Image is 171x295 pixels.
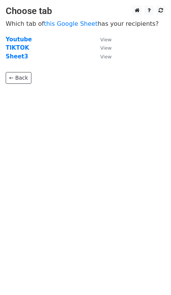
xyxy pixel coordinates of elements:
[6,20,165,28] p: Which tab of has your recipients?
[100,37,112,42] small: View
[93,36,112,43] a: View
[93,53,112,60] a: View
[6,44,29,51] a: TIKTOK
[100,54,112,60] small: View
[44,20,98,27] a: this Google Sheet
[6,72,31,84] a: ← Back
[6,36,32,43] a: Youtube
[6,6,165,17] h3: Choose tab
[100,45,112,51] small: View
[93,44,112,51] a: View
[6,53,28,60] a: Sheet3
